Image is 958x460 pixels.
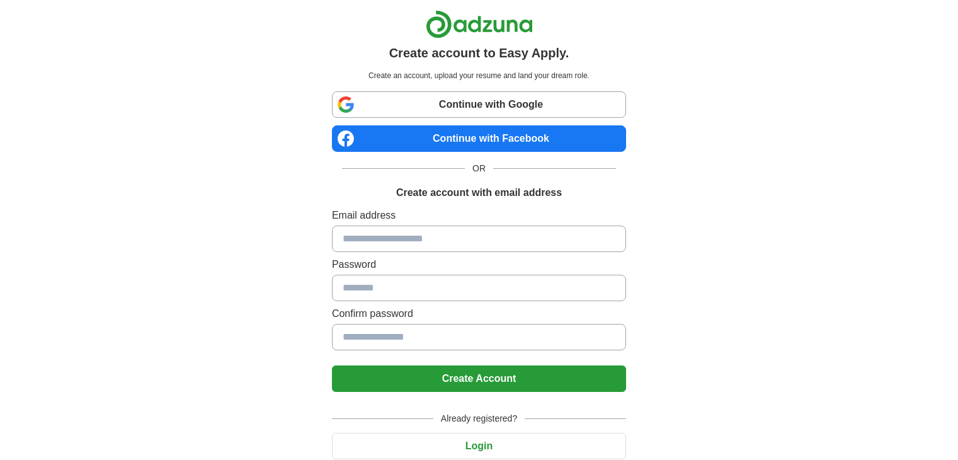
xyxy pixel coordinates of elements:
span: OR [465,162,493,175]
label: Confirm password [332,306,626,321]
button: Create Account [332,365,626,392]
img: Adzuna logo [426,10,533,38]
p: Create an account, upload your resume and land your dream role. [334,70,624,81]
label: Password [332,257,626,272]
button: Login [332,433,626,459]
h1: Create account to Easy Apply. [389,43,569,62]
span: Already registered? [433,412,525,425]
a: Login [332,440,626,451]
a: Continue with Google [332,91,626,118]
h1: Create account with email address [396,185,562,200]
a: Continue with Facebook [332,125,626,152]
label: Email address [332,208,626,223]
